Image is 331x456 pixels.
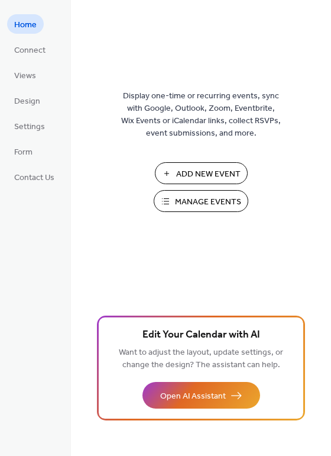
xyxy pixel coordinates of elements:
a: Design [7,91,47,110]
span: Manage Events [175,196,241,208]
span: Add New Event [176,168,241,181]
span: Display one-time or recurring events, sync with Google, Outlook, Zoom, Eventbrite, Wix Events or ... [121,90,281,140]
a: Home [7,14,44,34]
a: Form [7,142,40,161]
span: Open AI Assistant [160,390,226,403]
span: Edit Your Calendar with AI [142,327,260,343]
span: Settings [14,121,45,133]
button: Add New Event [155,162,248,184]
span: Views [14,70,36,82]
a: Connect [7,40,53,59]
span: Connect [14,44,46,57]
button: Open AI Assistant [142,382,260,409]
span: Home [14,19,37,31]
a: Contact Us [7,167,61,187]
a: Views [7,65,43,85]
a: Settings [7,116,52,136]
span: Contact Us [14,172,54,184]
button: Manage Events [154,190,248,212]
span: Form [14,146,33,159]
span: Design [14,95,40,108]
span: Want to adjust the layout, update settings, or change the design? The assistant can help. [119,345,283,373]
